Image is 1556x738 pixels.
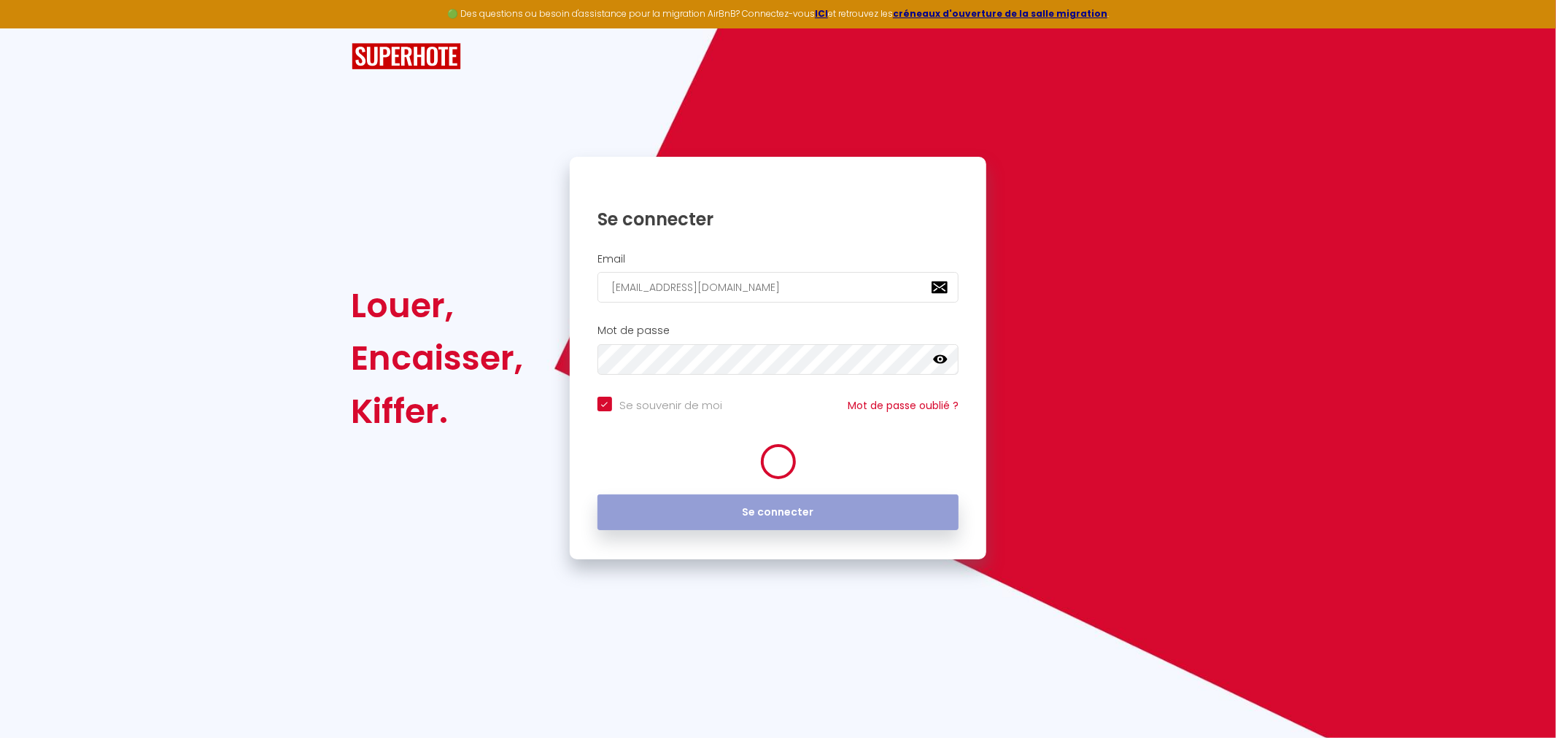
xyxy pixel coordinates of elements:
div: Louer, [352,279,524,332]
div: Kiffer. [352,385,524,438]
a: créneaux d'ouverture de la salle migration [893,7,1107,20]
a: ICI [815,7,828,20]
button: Se connecter [597,494,959,531]
input: Ton Email [597,272,959,303]
h2: Email [597,253,959,265]
a: Mot de passe oublié ? [848,398,959,413]
h1: Se connecter [597,208,959,230]
div: Encaisser, [352,332,524,384]
h2: Mot de passe [597,325,959,337]
img: SuperHote logo [352,43,461,70]
button: Ouvrir le widget de chat LiveChat [12,6,55,50]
